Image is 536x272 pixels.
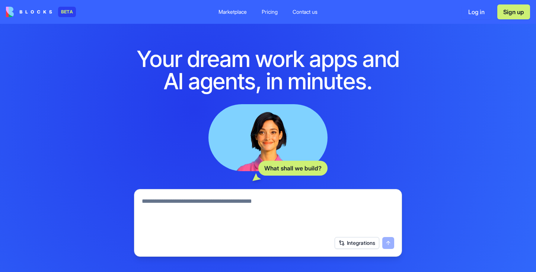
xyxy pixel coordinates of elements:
[256,5,284,19] a: Pricing
[213,5,253,19] a: Marketplace
[262,8,278,16] div: Pricing
[293,8,318,16] div: Contact us
[6,7,52,17] img: logo
[58,7,76,17] div: BETA
[218,8,247,16] div: Marketplace
[258,161,328,176] div: What shall we build?
[6,7,76,17] a: BETA
[287,5,323,19] a: Contact us
[497,4,530,19] button: Sign up
[335,237,379,249] button: Integrations
[125,48,411,92] h1: Your dream work apps and AI agents, in minutes.
[462,4,491,19] button: Log in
